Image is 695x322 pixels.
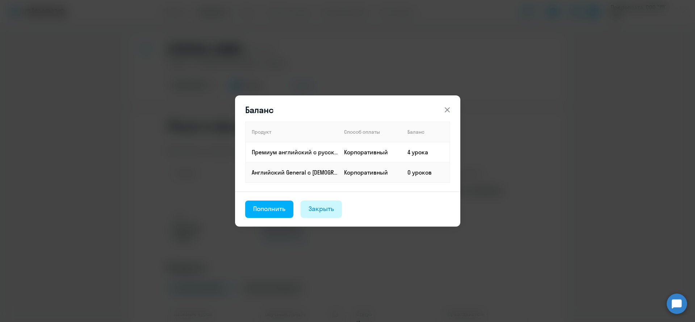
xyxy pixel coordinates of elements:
th: Баланс [402,122,450,142]
button: Закрыть [301,201,342,218]
div: Пополнить [253,204,286,214]
td: Корпоративный [338,162,402,183]
th: Продукт [246,122,338,142]
p: Премиум английский с русскоговорящим преподавателем [252,148,338,156]
td: 4 урока [402,142,450,162]
header: Баланс [235,104,460,116]
th: Способ оплаты [338,122,402,142]
td: Корпоративный [338,142,402,162]
button: Пополнить [245,201,294,218]
div: Закрыть [309,204,334,214]
p: Английский General с [DEMOGRAPHIC_DATA] преподавателем [252,168,338,176]
td: 0 уроков [402,162,450,183]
